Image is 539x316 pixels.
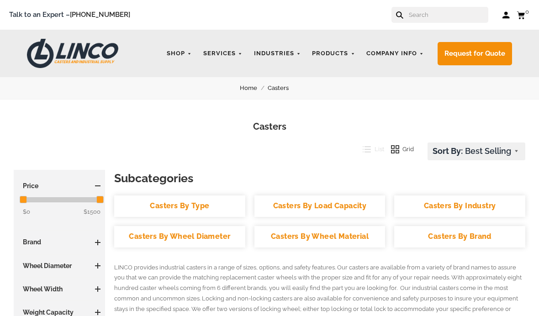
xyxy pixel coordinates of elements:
button: Grid [384,142,414,156]
a: Request for Quote [438,42,512,65]
h3: Wheel Diameter [18,261,100,270]
h3: Wheel Width [18,284,100,294]
a: Services [199,45,247,63]
a: Casters By Industry [394,195,525,217]
a: Casters By Type [114,195,245,217]
span: $1500 [84,207,100,217]
a: 0 [517,9,530,21]
h3: Price [18,181,100,190]
h3: Brand [18,237,100,247]
a: Casters By Wheel Material [254,226,386,248]
a: Industries [249,45,306,63]
h1: Casters [14,120,525,133]
a: Company Info [362,45,428,63]
a: Casters By Wheel Diameter [114,226,245,248]
a: Home [240,83,268,93]
a: Products [307,45,359,63]
h3: Subcategories [114,170,525,186]
a: Shop [162,45,196,63]
a: Casters [268,83,299,93]
img: LINCO CASTERS & INDUSTRIAL SUPPLY [27,39,118,68]
span: $0 [23,208,30,215]
a: Casters By Brand [394,226,525,248]
a: Log in [502,11,510,20]
button: List [356,142,384,156]
span: Talk to an Expert – [9,9,130,21]
span: 0 [525,8,529,15]
a: Casters By Load Capacity [254,195,386,217]
input: Search [408,7,488,23]
a: [PHONE_NUMBER] [70,11,130,19]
